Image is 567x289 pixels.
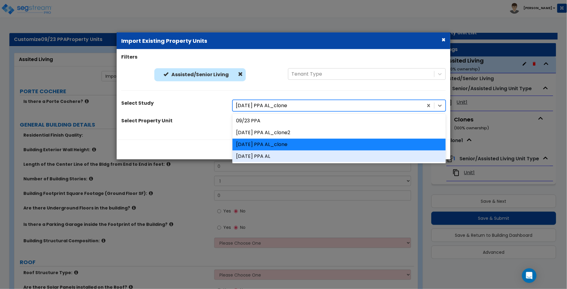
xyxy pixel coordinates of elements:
b: Assisted/Senior Living [171,71,229,78]
div: [DATE] PPA AL_clone [232,138,446,150]
div: 09/23 PPA [232,115,446,127]
label: Filters [121,54,137,61]
div: [DATE] PPA AL_clone2 [232,127,446,139]
label: Select Property Unit [121,117,173,124]
label: Select Study [121,100,154,107]
div: Open Intercom Messenger [522,268,537,283]
b: Import Existing Property Units [121,37,207,44]
div: [DATE] PPA AL [232,150,446,162]
button: × [442,36,446,42]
